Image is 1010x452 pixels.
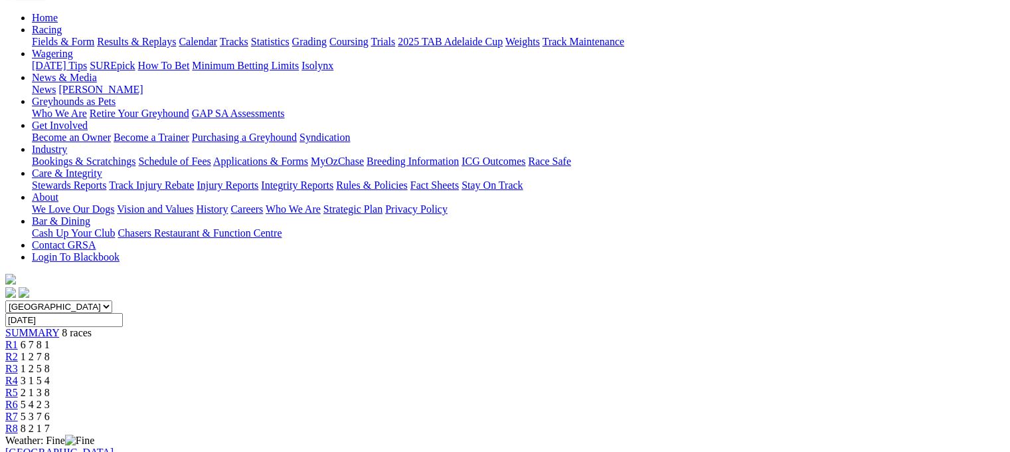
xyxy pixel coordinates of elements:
[118,227,282,239] a: Chasers Restaurant & Function Centre
[32,120,88,131] a: Get Involved
[528,156,570,167] a: Race Safe
[5,274,16,284] img: logo-grsa-white.png
[5,423,18,434] a: R8
[410,179,459,191] a: Fact Sheets
[21,399,50,410] span: 5 4 2 3
[192,108,285,119] a: GAP SA Assessments
[299,132,350,143] a: Syndication
[32,36,1005,48] div: Racing
[32,203,1005,215] div: About
[543,36,624,47] a: Track Maintenance
[5,375,18,386] a: R4
[192,60,299,71] a: Minimum Betting Limits
[32,60,87,71] a: [DATE] Tips
[32,72,97,83] a: News & Media
[385,203,448,215] a: Privacy Policy
[5,363,18,374] a: R3
[5,351,18,362] a: R2
[5,313,123,327] input: Select date
[109,179,194,191] a: Track Injury Rebate
[21,387,50,398] span: 2 1 3 8
[32,251,120,263] a: Login To Blackbook
[32,179,106,191] a: Stewards Reports
[32,48,73,59] a: Wagering
[32,36,94,47] a: Fields & Form
[21,423,50,434] span: 8 2 1 7
[367,156,459,167] a: Breeding Information
[32,132,1005,144] div: Get Involved
[19,287,29,298] img: twitter.svg
[301,60,333,71] a: Isolynx
[251,36,290,47] a: Statistics
[398,36,503,47] a: 2025 TAB Adelaide Cup
[32,84,56,95] a: News
[32,96,116,107] a: Greyhounds as Pets
[266,203,321,215] a: Who We Are
[32,168,102,179] a: Care & Integrity
[197,179,258,191] a: Injury Reports
[192,132,297,143] a: Purchasing a Greyhound
[21,375,50,386] span: 3 1 5 4
[179,36,217,47] a: Calendar
[97,36,176,47] a: Results & Replays
[32,179,1005,191] div: Care & Integrity
[90,60,135,71] a: SUREpick
[336,179,408,191] a: Rules & Policies
[32,227,1005,239] div: Bar & Dining
[32,12,58,23] a: Home
[213,156,308,167] a: Applications & Forms
[114,132,189,143] a: Become a Trainer
[65,435,94,447] img: Fine
[5,411,18,422] a: R7
[32,24,62,35] a: Racing
[5,339,18,350] a: R1
[32,84,1005,96] div: News & Media
[5,399,18,410] a: R6
[32,239,96,251] a: Contact GRSA
[32,60,1005,72] div: Wagering
[505,36,540,47] a: Weights
[117,203,193,215] a: Vision and Values
[329,36,369,47] a: Coursing
[5,435,94,446] span: Weather: Fine
[32,108,1005,120] div: Greyhounds as Pets
[32,156,1005,168] div: Industry
[462,179,523,191] a: Stay On Track
[32,191,58,203] a: About
[32,108,87,119] a: Who We Are
[196,203,228,215] a: History
[323,203,382,215] a: Strategic Plan
[230,203,263,215] a: Careers
[32,132,111,143] a: Become an Owner
[138,60,190,71] a: How To Bet
[32,227,115,239] a: Cash Up Your Club
[138,156,210,167] a: Schedule of Fees
[32,156,135,167] a: Bookings & Scratchings
[32,215,90,227] a: Bar & Dining
[21,363,50,374] span: 1 2 5 8
[32,203,114,215] a: We Love Our Dogs
[5,387,18,398] a: R5
[21,411,50,422] span: 5 3 7 6
[261,179,333,191] a: Integrity Reports
[311,156,364,167] a: MyOzChase
[292,36,327,47] a: Grading
[462,156,525,167] a: ICG Outcomes
[21,339,50,350] span: 6 7 8 1
[5,287,16,298] img: facebook.svg
[5,327,59,338] a: SUMMARY
[58,84,143,95] a: [PERSON_NAME]
[220,36,248,47] a: Tracks
[32,144,67,155] a: Industry
[371,36,395,47] a: Trials
[62,327,92,338] span: 8 races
